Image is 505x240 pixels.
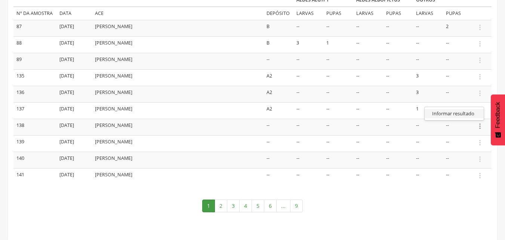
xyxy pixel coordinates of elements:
[56,7,92,20] td: Data
[383,135,413,152] td: --
[383,119,413,135] td: --
[264,102,293,119] td: A2
[323,102,353,119] td: --
[491,94,505,145] button: Feedback - Mostrar pesquisa
[443,152,473,168] td: --
[13,168,56,184] td: 141
[353,102,383,119] td: --
[443,102,473,119] td: 3
[92,135,264,152] td: [PERSON_NAME]
[293,53,323,69] td: --
[476,155,484,163] i: 
[443,7,473,20] td: Pupas
[323,152,353,168] td: --
[353,168,383,184] td: --
[13,102,56,119] td: 137
[413,102,443,119] td: 1
[443,119,473,135] td: --
[56,53,92,69] td: [DATE]
[383,102,413,119] td: --
[413,152,443,168] td: --
[264,36,293,53] td: B
[264,20,293,36] td: B
[293,20,323,36] td: --
[13,86,56,102] td: 136
[92,119,264,135] td: [PERSON_NAME]
[56,69,92,86] td: [DATE]
[92,168,264,184] td: [PERSON_NAME]
[293,36,323,53] td: 3
[476,89,484,97] i: 
[476,171,484,180] i: 
[264,119,293,135] td: --
[443,86,473,102] td: --
[92,69,264,86] td: [PERSON_NAME]
[323,20,353,36] td: --
[13,69,56,86] td: 135
[264,135,293,152] td: --
[56,102,92,119] td: [DATE]
[56,86,92,102] td: [DATE]
[323,86,353,102] td: --
[323,69,353,86] td: --
[264,152,293,168] td: --
[323,53,353,69] td: --
[293,168,323,184] td: --
[413,168,443,184] td: --
[476,106,484,114] i: 
[413,7,443,20] td: Larvas
[476,56,484,64] i: 
[264,168,293,184] td: --
[92,152,264,168] td: [PERSON_NAME]
[276,200,290,212] a: ...
[353,86,383,102] td: --
[323,135,353,152] td: --
[443,69,473,86] td: --
[56,36,92,53] td: [DATE]
[383,168,413,184] td: --
[353,36,383,53] td: --
[56,20,92,36] td: [DATE]
[323,119,353,135] td: --
[264,69,293,86] td: A2
[92,102,264,119] td: [PERSON_NAME]
[239,200,252,212] a: 4
[353,152,383,168] td: --
[92,20,264,36] td: [PERSON_NAME]
[56,152,92,168] td: [DATE]
[476,73,484,81] i: 
[293,7,323,20] td: Larvas
[383,86,413,102] td: --
[353,7,383,20] td: Larvas
[92,53,264,69] td: [PERSON_NAME]
[413,86,443,102] td: 3
[293,69,323,86] td: --
[323,168,353,184] td: --
[413,53,443,69] td: --
[293,135,323,152] td: --
[413,36,443,53] td: --
[293,119,323,135] td: --
[476,139,484,147] i: 
[495,102,501,128] span: Feedback
[413,20,443,36] td: --
[383,7,413,20] td: Pupas
[425,109,484,118] a: Informar resultado
[215,200,227,212] a: 2
[353,53,383,69] td: --
[252,200,264,212] a: 5
[443,53,473,69] td: --
[92,36,264,53] td: [PERSON_NAME]
[13,53,56,69] td: 89
[443,168,473,184] td: --
[476,122,484,130] i: 
[13,152,56,168] td: 140
[443,36,473,53] td: --
[476,40,484,48] i: 
[227,200,240,212] a: 3
[353,119,383,135] td: --
[264,86,293,102] td: A2
[202,200,215,212] a: 1
[413,69,443,86] td: 3
[323,7,353,20] td: Pupas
